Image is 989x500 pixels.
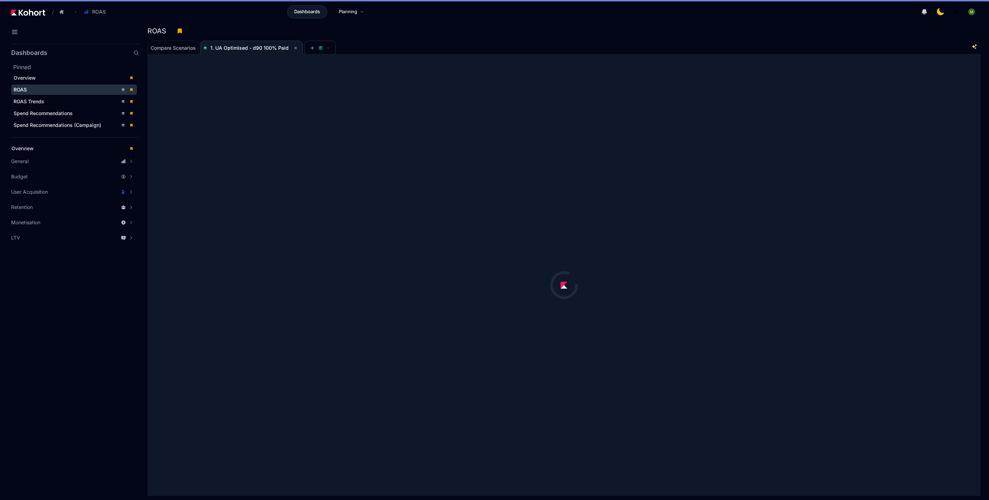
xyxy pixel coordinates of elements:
[92,8,106,15] span: ROAS
[11,188,48,195] span: User Acquisition
[339,8,357,15] span: Planning
[11,50,47,56] h2: Dashboards
[13,63,139,71] h2: Pinned
[9,143,137,154] a: Overview
[11,234,20,241] span: LTV
[11,173,28,180] span: Budget
[14,110,73,116] span: Spend Recommendations
[151,46,196,50] span: Compare Scenarios
[11,84,137,95] a: ROAS
[147,27,170,34] h3: ROAS
[331,5,371,18] a: Planning
[294,8,320,15] span: Dashboards
[287,5,327,18] a: Dashboards
[14,75,36,81] span: Overview
[14,122,101,128] span: Spend Recommendations (Campaign)
[73,9,78,15] span: ›
[11,73,137,83] a: Overview
[11,145,34,151] span: Overview
[210,45,289,51] span: 1. UA Optimised - d90 100% Paid
[953,8,960,15] img: logo_MoneyTimeLogo_1_20250619094856634230.png
[11,9,45,16] img: Kohort logo
[11,219,40,226] span: Monetisation
[11,108,137,119] a: Spend Recommendations
[80,6,113,18] button: ROAS
[11,204,33,211] span: Retention
[14,98,44,104] span: ROAS Trends
[11,96,137,107] a: ROAS Trends
[11,158,29,165] span: General
[11,120,137,130] a: Spend Recommendations (Campaign)
[47,8,54,16] span: /
[14,87,27,92] span: ROAS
